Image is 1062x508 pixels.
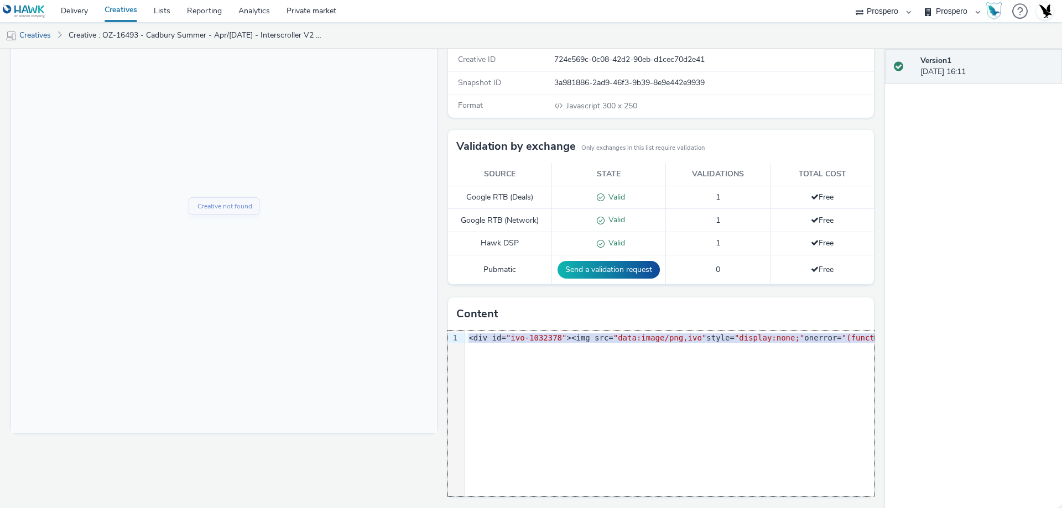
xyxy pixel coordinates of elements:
[186,222,243,232] div: Creative not found.
[581,144,705,153] small: Only exchanges in this list require validation
[458,100,483,111] span: Format
[771,163,874,186] th: Total cost
[811,264,834,275] span: Free
[3,4,45,18] img: undefined Logo
[456,138,576,155] h3: Validation by exchange
[554,77,873,88] div: 3a981886-2ad9-46f3-9b39-8e9e442e9939
[566,101,602,111] span: Javascript
[920,55,1053,78] div: [DATE] 16:11
[605,238,625,248] span: Valid
[448,232,552,255] td: Hawk DSP
[565,101,637,111] span: 300 x 250
[63,22,329,49] a: Creative : OZ-16493 - Cadbury Summer - Apr/[DATE] - Interscroller V2 [418280090]
[716,264,720,275] span: 0
[448,209,552,232] td: Google RTB (Network)
[986,2,1002,20] img: Hawk Academy
[558,261,660,279] button: Send a validation request
[716,192,720,202] span: 1
[552,163,666,186] th: State
[811,192,834,202] span: Free
[448,163,552,186] th: Source
[666,163,771,186] th: Validations
[920,55,951,66] strong: Version 1
[6,30,17,41] img: mobile
[735,333,804,342] span: "display:none;"
[448,186,552,209] td: Google RTB (Deals)
[605,214,625,225] span: Valid
[986,2,1007,20] a: Hawk Academy
[448,255,552,285] td: Pubmatic
[506,333,567,342] span: "ivo-1032378"
[605,192,625,202] span: Valid
[458,77,501,88] span: Snapshot ID
[716,238,720,248] span: 1
[554,54,873,65] div: 724e569c-0c08-42d2-90eb-d1cec70d2e41
[613,333,707,342] span: "data:image/png,ivo"
[1037,3,1053,19] img: Account UK
[458,54,496,65] span: Creative ID
[811,215,834,226] span: Free
[456,306,498,322] h3: Content
[448,333,459,344] div: 1
[716,215,720,226] span: 1
[811,238,834,248] span: Free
